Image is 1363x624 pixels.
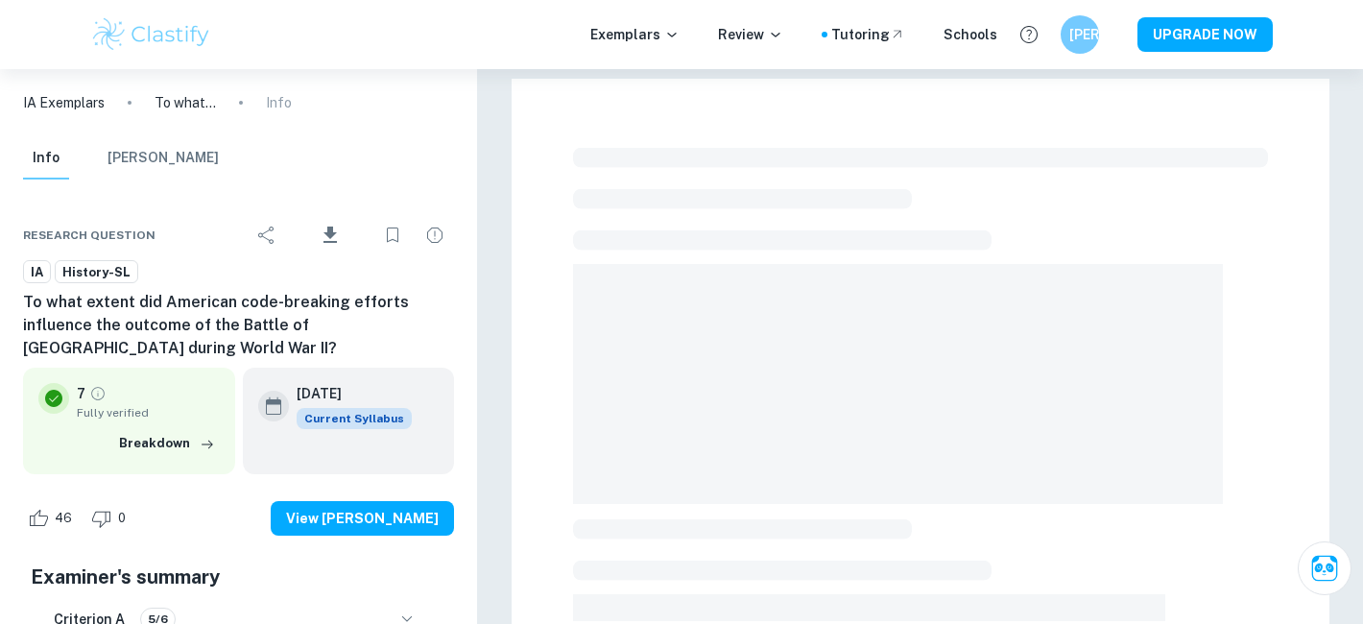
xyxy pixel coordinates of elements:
button: [PERSON_NAME] [108,137,219,180]
span: IA [24,263,50,282]
span: History-SL [56,263,137,282]
p: 7 [77,383,85,404]
div: Share [248,216,286,254]
p: To what extent did American code-breaking efforts influence the outcome of the Battle of [GEOGRAP... [155,92,216,113]
button: Ask Clai [1298,541,1351,595]
button: Breakdown [114,429,220,458]
button: Info [23,137,69,180]
a: Schools [944,24,997,45]
button: [PERSON_NAME] [1061,15,1099,54]
h5: Examiner's summary [31,563,446,591]
div: Like [23,503,83,534]
div: Download [290,210,370,260]
div: Bookmark [373,216,412,254]
a: IA [23,260,51,284]
span: Fully verified [77,404,220,421]
a: Grade fully verified [89,385,107,402]
p: Info [266,92,292,113]
span: Current Syllabus [297,408,412,429]
p: Exemplars [590,24,680,45]
p: Review [718,24,783,45]
img: Clastify logo [90,15,212,54]
h6: [DATE] [297,383,396,404]
a: IA Exemplars [23,92,105,113]
a: Tutoring [831,24,905,45]
button: Help and Feedback [1013,18,1045,51]
span: Research question [23,227,155,244]
h6: [PERSON_NAME] [1069,24,1091,45]
span: 46 [44,509,83,528]
div: Dislike [86,503,136,534]
button: UPGRADE NOW [1137,17,1273,52]
button: View [PERSON_NAME] [271,501,454,536]
a: History-SL [55,260,138,284]
h6: To what extent did American code-breaking efforts influence the outcome of the Battle of [GEOGRAP... [23,291,454,360]
div: Report issue [416,216,454,254]
span: 0 [108,509,136,528]
div: This exemplar is based on the current syllabus. Feel free to refer to it for inspiration/ideas wh... [297,408,412,429]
